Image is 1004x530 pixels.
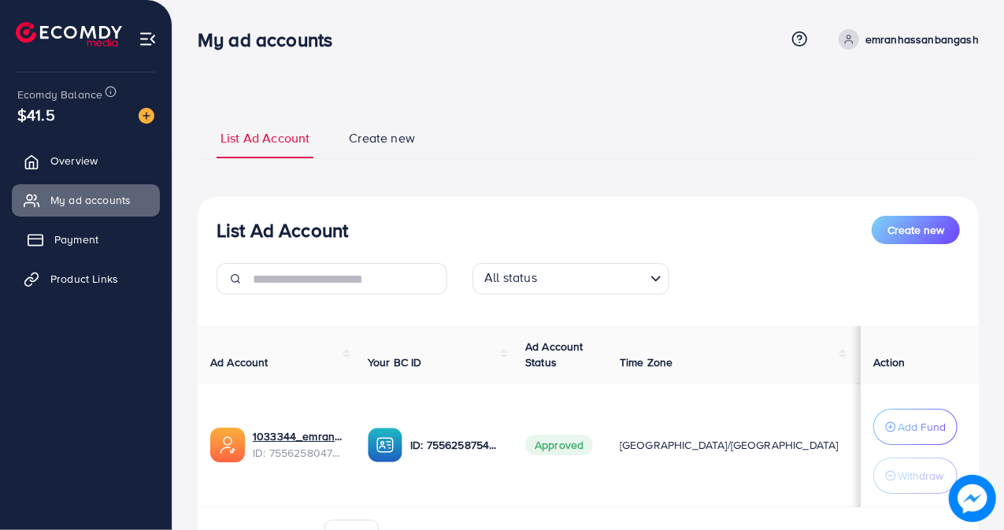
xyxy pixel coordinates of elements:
span: Action [873,354,905,370]
span: Ad Account [210,354,269,370]
p: emranhassanbangash [865,30,979,49]
span: All status [481,265,540,291]
span: Product Links [50,271,118,287]
a: Overview [12,145,160,176]
img: logo [16,22,122,46]
button: Add Fund [873,409,958,445]
button: Create new [872,216,960,244]
p: Add Fund [898,417,946,436]
span: Create new [887,222,944,238]
span: [GEOGRAPHIC_DATA]/[GEOGRAPHIC_DATA] [620,437,839,453]
div: Search for option [472,263,669,295]
span: Time Zone [620,354,672,370]
span: Your BC ID [368,354,422,370]
img: image [949,475,996,522]
span: Ecomdy Balance [17,87,102,102]
h3: List Ad Account [217,219,348,242]
p: Withdraw [898,466,943,485]
span: Approved [525,435,593,455]
a: My ad accounts [12,184,160,216]
span: My ad accounts [50,192,131,208]
p: ID: 7556258754048819216 [410,435,500,454]
span: ID: 7556258047971344402 [253,445,343,461]
span: Overview [50,153,98,169]
span: Payment [54,232,98,247]
img: ic-ba-acc.ded83a64.svg [368,428,402,462]
img: image [139,108,154,124]
a: 1033344_emranhassan1_1759328702780 [253,428,343,444]
div: <span class='underline'>1033344_emranhassan1_1759328702780</span></br>7556258047971344402 [253,428,343,461]
a: Payment [12,224,160,255]
span: $41.5 [17,103,55,126]
span: List Ad Account [220,129,309,147]
a: Product Links [12,263,160,295]
img: menu [139,30,157,48]
input: Search for option [542,266,644,291]
h3: My ad accounts [198,28,345,51]
img: ic-ads-acc.e4c84228.svg [210,428,245,462]
a: emranhassanbangash [832,29,979,50]
span: Create new [349,129,415,147]
button: Withdraw [873,458,958,494]
span: Ad Account Status [525,339,584,370]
